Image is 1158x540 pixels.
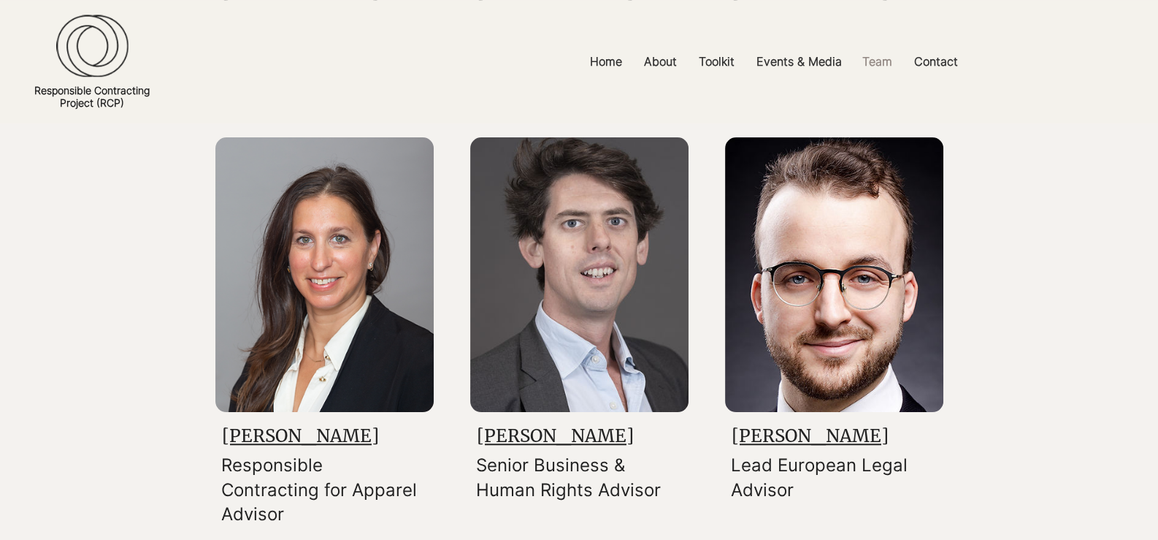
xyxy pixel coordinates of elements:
[731,453,927,502] p: Lead European Legal Advisor
[583,45,629,78] p: Home
[691,45,742,78] p: Toolkit
[404,45,1145,78] nav: Site
[903,45,969,78] a: Contact
[34,84,150,109] a: Responsible ContractingProject (RCP)
[688,45,745,78] a: Toolkit
[749,45,849,78] p: Events & Media
[476,453,672,502] p: Senior Business & Human Rights Advisor
[222,425,379,447] a: [PERSON_NAME]
[745,45,851,78] a: Events & Media
[907,45,965,78] p: Contact
[221,453,418,527] p: Responsible Contracting for Apparel Advisor
[855,45,900,78] p: Team
[851,45,903,78] a: Team
[477,425,634,447] a: [PERSON_NAME]
[732,425,889,447] a: [PERSON_NAME]
[579,45,633,78] a: Home
[637,45,684,78] p: About
[633,45,688,78] a: About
